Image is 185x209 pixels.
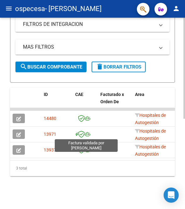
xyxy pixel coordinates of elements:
mat-icon: delete [96,63,104,70]
mat-panel-title: MAS FILTROS [23,44,154,51]
mat-icon: person [172,5,180,12]
span: CAE [75,92,83,97]
datatable-header-cell: ID [41,88,73,116]
span: Area [135,92,144,97]
mat-icon: menu [5,5,13,12]
mat-panel-title: FILTROS DE INTEGRACION [23,21,154,28]
datatable-header-cell: Facturado x Orden De [98,88,132,116]
span: 14480 [44,116,56,121]
div: Open Intercom Messenger [164,188,179,203]
mat-icon: search [20,63,27,70]
mat-expansion-panel-header: FILTROS DE INTEGRACION [15,17,170,32]
span: 13971 [44,132,56,137]
span: Buscar Comprobante [20,64,82,70]
button: Borrar Filtros [92,62,146,72]
span: Hospitales de Autogestión [135,144,166,157]
datatable-header-cell: CAE [73,88,98,116]
span: ospecesa [15,2,45,16]
button: Buscar Comprobante [15,62,87,72]
div: 3 total [10,160,175,176]
datatable-header-cell: Area [132,88,175,116]
span: Facturado x Orden De [100,92,124,104]
span: ID [44,92,48,97]
span: 13937 [44,147,56,152]
span: Borrar Filtros [96,64,141,70]
mat-expansion-panel-header: MAS FILTROS [15,39,170,55]
span: Hospitales de Autogestión [135,113,166,125]
span: Hospitales de Autogestión [135,128,166,141]
span: - [PERSON_NAME] [45,2,102,16]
